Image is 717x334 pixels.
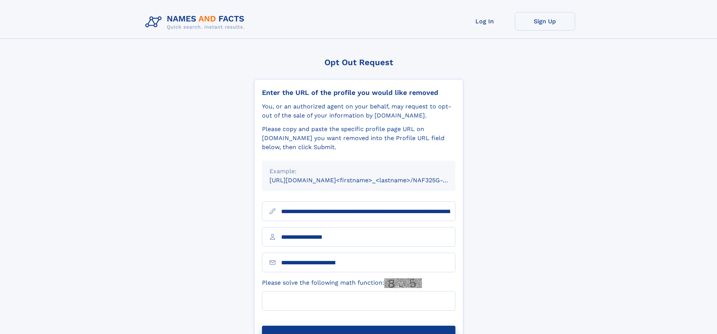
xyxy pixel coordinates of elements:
div: Enter the URL of the profile you would like removed [262,88,455,97]
a: Sign Up [515,12,575,31]
label: Please solve the following math function: [262,278,422,288]
div: Please copy and paste the specific profile page URL on [DOMAIN_NAME] you want removed into the Pr... [262,125,455,152]
img: Logo Names and Facts [142,12,251,32]
div: You, or an authorized agent on your behalf, may request to opt-out of the sale of your informatio... [262,102,455,120]
div: Opt Out Request [254,58,463,67]
div: Example: [269,167,448,176]
small: [URL][DOMAIN_NAME]<firstname>_<lastname>/NAF325G-xxxxxxxx [269,177,470,184]
a: Log In [455,12,515,31]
